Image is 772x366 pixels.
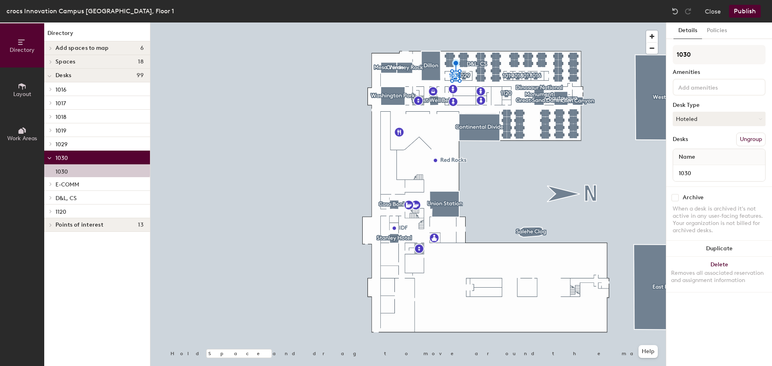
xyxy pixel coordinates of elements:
[673,22,702,39] button: Details
[684,7,692,15] img: Redo
[55,181,79,188] span: E-COMM
[44,29,150,41] h1: Directory
[702,22,732,39] button: Policies
[671,7,679,15] img: Undo
[55,114,66,121] span: 1018
[55,127,66,134] span: 1019
[55,72,71,79] span: Desks
[10,47,35,53] span: Directory
[675,150,699,164] span: Name
[639,345,658,358] button: Help
[13,91,31,98] span: Layout
[55,222,103,228] span: Points of interest
[55,59,76,65] span: Spaces
[666,241,772,257] button: Duplicate
[675,168,764,179] input: Unnamed desk
[138,222,144,228] span: 13
[55,141,68,148] span: 1029
[137,72,144,79] span: 99
[673,112,766,126] button: Hoteled
[55,45,109,51] span: Add spaces to map
[736,133,766,146] button: Ungroup
[55,209,66,215] span: 1120
[55,100,66,107] span: 1017
[7,135,37,142] span: Work Areas
[140,45,144,51] span: 6
[673,102,766,108] div: Desk Type
[671,270,767,284] div: Removes all associated reservation and assignment information
[673,136,688,143] div: Desks
[55,86,66,93] span: 1016
[138,59,144,65] span: 18
[55,195,77,202] span: D&L, CS
[729,5,761,18] button: Publish
[683,194,704,201] div: Archive
[673,69,766,76] div: Amenities
[666,257,772,292] button: DeleteRemoves all associated reservation and assignment information
[6,6,174,16] div: crocs Innovation Campus [GEOGRAPHIC_DATA], Floor 1
[705,5,721,18] button: Close
[55,155,68,162] span: 1030
[677,82,749,92] input: Add amenities
[673,205,766,234] div: When a desk is archived it's not active in any user-facing features. Your organization is not bil...
[55,166,68,175] p: 1030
